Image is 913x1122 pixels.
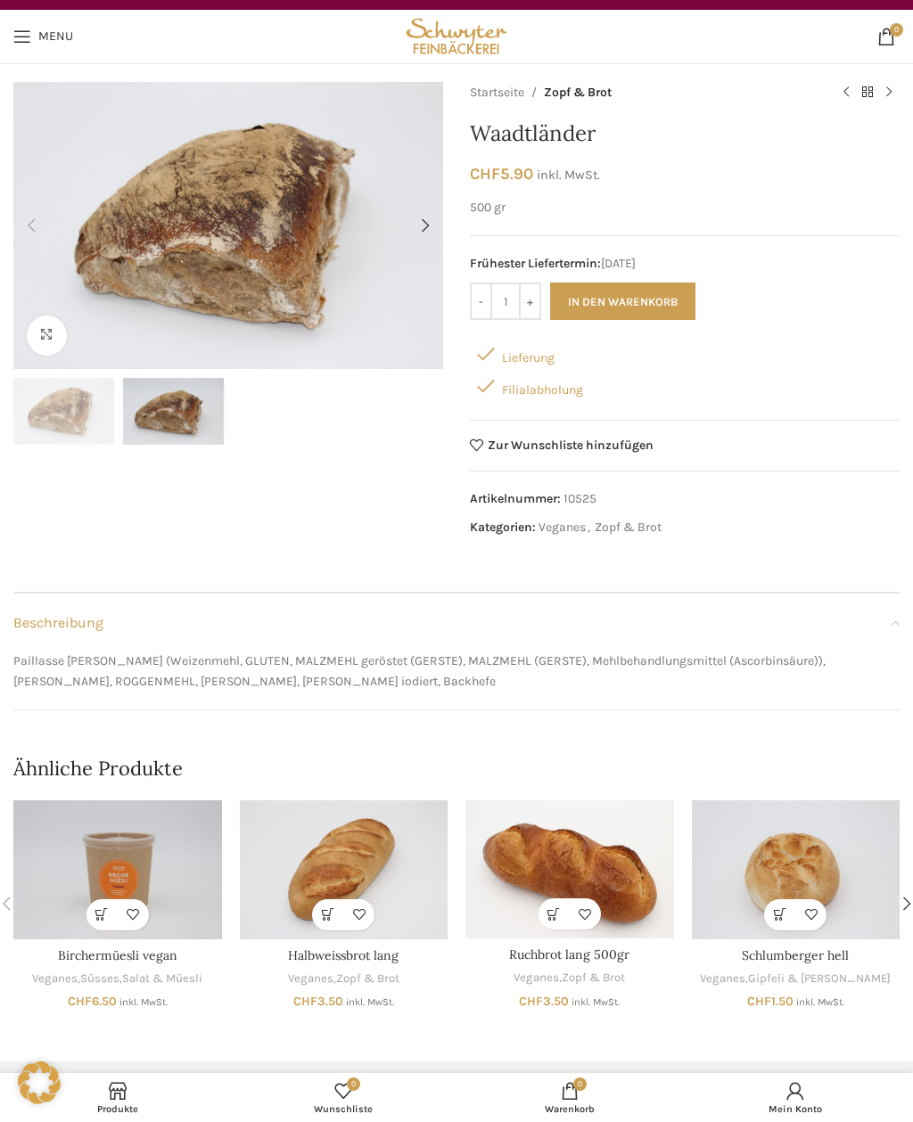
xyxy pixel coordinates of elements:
[764,899,795,930] a: In den Warenkorb legen: „Schlumberger hell“
[878,82,900,103] a: Next product
[58,947,177,963] a: Birchermüesli vegan
[456,800,683,1008] div: 3 / 8
[509,946,629,962] a: Ruchbrot lang 500gr
[539,520,586,535] a: Veganes
[293,994,317,1009] span: CHF
[293,994,343,1009] bdi: 3.50
[890,23,903,37] span: 0
[240,1103,448,1115] span: Wunschliste
[747,994,771,1009] span: CHF
[456,1077,683,1118] a: 0 Warenkorb
[692,800,901,939] a: Schlumberger hell
[13,970,222,987] div: , ,
[692,1103,901,1115] span: Mein Konto
[13,611,103,635] span: Beschreibung
[588,518,590,537] span: ,
[4,1077,231,1118] a: Produkte
[122,970,202,987] a: Salat & Müesli
[692,970,901,987] div: ,
[9,378,119,445] div: 1 / 2
[470,254,900,274] span: [DATE]
[563,491,596,506] span: 10525
[119,996,168,1008] small: inkl. MwSt.
[470,370,900,402] div: Filialabholung
[573,1077,587,1091] span: 0
[465,800,674,938] a: Ruchbrot lang 500gr
[402,28,512,43] a: Site logo
[240,970,448,987] div: ,
[231,1077,457,1118] a: 0 Wunschliste
[519,994,569,1009] bdi: 3.50
[240,800,448,939] a: Halbweissbrot lang
[683,1077,909,1118] a: Mein Konto
[402,10,512,63] img: Bäckerei Schwyter
[544,83,612,102] a: Zopf & Brot
[747,994,794,1009] bdi: 1.50
[470,198,900,217] p: 500 gr
[80,970,119,987] a: Süsses
[470,520,536,535] span: Kategorien:
[86,899,118,930] a: In den Warenkorb legen: „Birchermüesli vegan“
[550,283,695,320] button: In den Warenkorb
[288,970,333,987] a: Veganes
[562,970,625,987] a: Zopf & Brot
[470,164,533,184] bdi: 5.90
[9,82,448,369] div: 1 / 2
[38,30,73,43] span: Menu
[288,947,399,963] a: Halbweissbrot lang
[488,439,654,452] span: Zur Wunschliste hinzufügen
[470,121,900,147] h1: Waadtländer
[519,283,541,320] input: +
[123,378,224,445] img: Waadtländer – Bild 2
[683,800,909,1008] div: 4 / 8
[537,168,600,183] small: inkl. MwSt.
[835,82,857,103] a: Previous product
[68,994,92,1009] span: CHF
[470,338,900,370] div: Lieferung
[4,19,82,54] a: Open mobile menu
[336,970,399,987] a: Zopf & Brot
[13,1103,222,1115] span: Produkte
[13,378,114,445] img: Waadtländer
[539,898,570,930] a: In den Warenkorb legen: „Ruchbrot lang 500gr“
[519,994,543,1009] span: CHF
[4,800,231,1008] div: 1 / 8
[868,19,904,54] a: 0
[13,800,222,939] a: Birchermüesli vegan
[470,82,818,103] nav: Breadcrumb
[347,1077,360,1091] span: 0
[796,996,844,1008] small: inkl. MwSt.
[231,1077,457,1118] div: Meine Wunschliste
[470,438,654,452] a: Zur Wunschliste hinzufügen
[572,996,620,1008] small: inkl. MwSt.
[470,164,500,184] span: CHF
[32,970,78,987] a: Veganes
[13,208,49,243] div: Previous slide
[312,899,343,930] a: In den Warenkorb legen: „Halbweissbrot lang“
[470,83,524,102] a: Startseite
[407,208,443,243] div: Next slide
[514,970,559,987] a: Veganes
[595,520,662,535] a: Zopf & Brot
[470,283,492,320] input: -
[119,378,228,445] div: 2 / 2
[465,970,674,987] div: ,
[470,256,601,271] span: Frühester Liefertermin:
[346,996,394,1008] small: inkl. MwSt.
[700,970,745,987] a: Veganes
[13,651,900,692] p: Paillasse [PERSON_NAME] (Weizenmehl, GLUTEN, MALZMEHL geröstet (GERSTE), MALZMEHL (GERSTE), Mehlb...
[13,755,183,782] span: Ähnliche Produkte
[465,1103,674,1115] span: Warenkorb
[456,1077,683,1118] div: My cart
[470,491,561,506] span: Artikelnummer:
[492,283,519,320] input: Produktmenge
[748,970,891,987] a: Gipfeli & [PERSON_NAME]
[742,947,849,963] a: Schlumberger hell
[231,800,457,1008] div: 2 / 8
[68,994,117,1009] bdi: 6.50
